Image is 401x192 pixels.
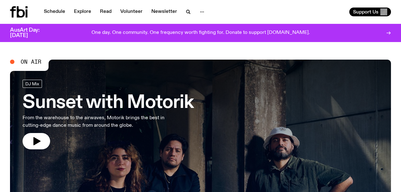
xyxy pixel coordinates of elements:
[148,8,181,16] a: Newsletter
[349,8,391,16] button: Support Us
[23,80,193,149] a: Sunset with MotorikFrom the warehouse to the airwaves, Motorik brings the best in cutting-edge da...
[96,8,115,16] a: Read
[40,8,69,16] a: Schedule
[353,9,378,15] span: Support Us
[91,30,310,36] p: One day. One community. One frequency worth fighting for. Donate to support [DOMAIN_NAME].
[117,8,146,16] a: Volunteer
[25,81,39,86] span: DJ Mix
[23,80,42,88] a: DJ Mix
[10,28,50,38] h3: AusArt Day: [DATE]
[70,8,95,16] a: Explore
[23,94,193,112] h3: Sunset with Motorik
[21,59,41,65] span: On Air
[23,114,183,129] p: From the warehouse to the airwaves, Motorik brings the best in cutting-edge dance music from arou...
